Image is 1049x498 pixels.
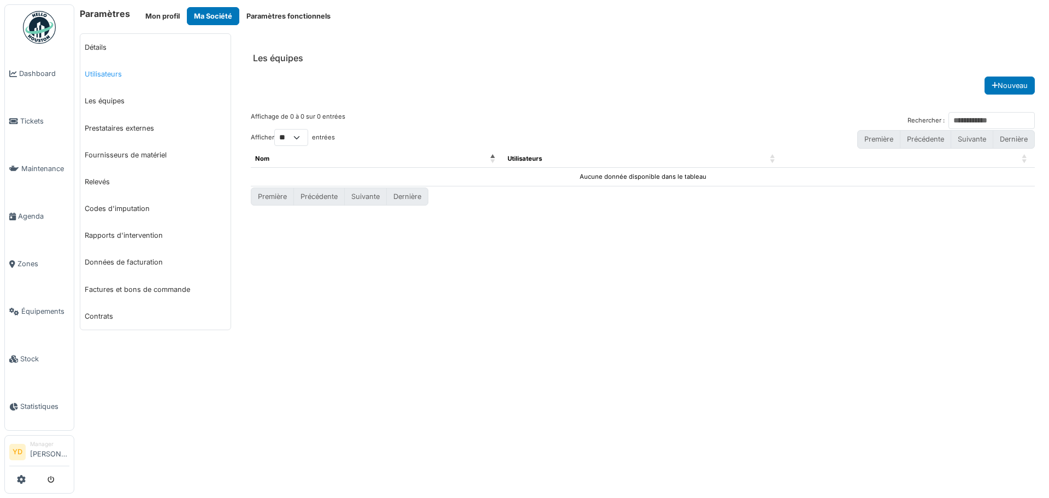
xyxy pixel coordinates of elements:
a: Équipements [5,288,74,335]
nav: pagination [251,188,1035,206]
span: Stock [20,354,69,364]
a: Détails [80,34,231,61]
button: Mon profil [138,7,187,25]
span: Dashboard [19,68,69,79]
a: YD Manager[PERSON_NAME] [9,440,69,466]
td: Aucune donnée disponible dans le tableau [251,168,1035,186]
span: Zones [17,259,69,269]
a: Maintenance [5,145,74,192]
a: Tickets [5,97,74,145]
span: Maintenance [21,163,69,174]
h6: Paramètres [80,9,130,19]
span: Tickets [20,116,69,126]
img: Badge_color-CXgf-gQk.svg [23,11,56,44]
span: Statistiques [20,401,69,412]
a: Stock [5,335,74,383]
a: Contrats [80,303,231,330]
span: Équipements [21,306,69,317]
label: Rechercher : [907,116,945,125]
button: Nouveau [985,77,1035,95]
a: Dashboard [5,50,74,97]
div: Affichage de 0 à 0 sur 0 entrées [251,112,345,129]
span: Utilisateurs: Activate to sort [770,150,776,168]
a: Données de facturation [80,249,231,276]
span: : Activate to sort [1022,150,1028,168]
button: Ma Société [187,7,239,25]
select: Afficherentrées [274,129,308,146]
a: Codes d'imputation [80,195,231,222]
li: YD [9,444,26,460]
span: Nom [255,155,269,162]
a: Statistiques [5,383,74,430]
a: Factures et bons de commande [80,276,231,303]
a: Utilisateurs [80,61,231,87]
nav: pagination [857,130,1035,148]
a: Rapports d'intervention [80,222,231,249]
a: Zones [5,240,74,288]
span: Agenda [18,211,69,221]
button: Paramètres fonctionnels [239,7,338,25]
span: Nom: Activate to invert sorting [490,150,497,168]
li: [PERSON_NAME] [30,440,69,464]
span: Utilisateurs [508,155,542,162]
h6: Les équipes [253,53,303,63]
a: Les équipes [80,87,231,114]
a: Prestataires externes [80,115,231,142]
a: Fournisseurs de matériel [80,142,231,168]
div: Manager [30,440,69,448]
a: Agenda [5,192,74,240]
a: Relevés [80,168,231,195]
label: Afficher entrées [251,129,335,146]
